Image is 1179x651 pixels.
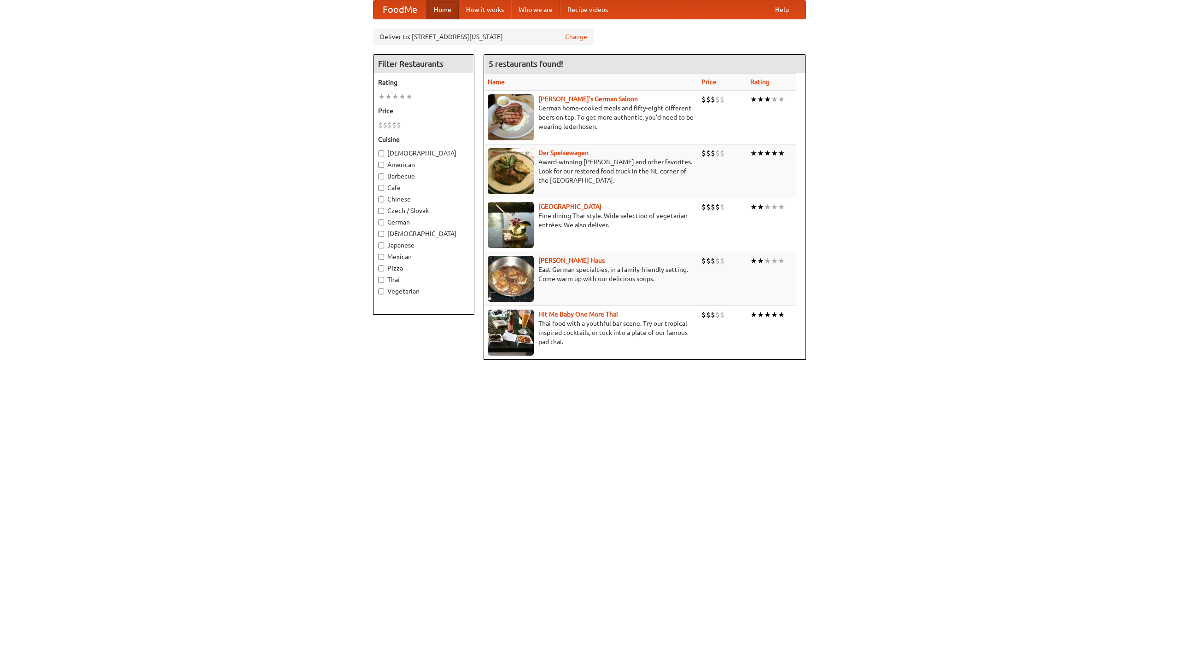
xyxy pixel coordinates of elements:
li: $ [701,148,706,158]
a: Help [768,0,796,19]
li: $ [378,120,383,130]
li: ★ [778,310,785,320]
li: $ [720,256,724,266]
a: Recipe videos [560,0,615,19]
li: ★ [750,202,757,212]
a: Hit Me Baby One More Thai [538,311,618,318]
li: ★ [771,310,778,320]
img: kohlhaus.jpg [488,256,534,302]
a: Change [565,32,587,41]
label: Thai [378,275,469,284]
li: ★ [378,92,385,102]
li: ★ [757,94,764,104]
p: Fine dining Thai-style. Wide selection of vegetarian entrées. We also deliver. [488,211,694,230]
input: Chinese [378,196,384,202]
a: Price [701,78,717,86]
li: $ [715,202,720,212]
li: ★ [750,148,757,158]
li: $ [715,256,720,266]
h4: Filter Restaurants [374,55,474,73]
label: Japanese [378,241,469,250]
p: Thai food with a youthful bar scene. Try our tropical inspired cocktails, or tuck into a plate of... [488,319,694,346]
li: $ [720,202,724,212]
li: ★ [399,92,406,102]
li: ★ [750,256,757,266]
li: $ [701,256,706,266]
ng-pluralize: 5 restaurants found! [489,59,563,68]
li: ★ [771,256,778,266]
label: Pizza [378,264,469,273]
li: ★ [778,94,785,104]
li: $ [715,148,720,158]
li: ★ [764,256,771,266]
label: Barbecue [378,172,469,181]
li: ★ [778,256,785,266]
img: satay.jpg [488,202,534,248]
li: $ [711,94,715,104]
li: ★ [764,94,771,104]
a: FoodMe [374,0,426,19]
li: $ [397,120,401,130]
a: [PERSON_NAME]'s German Saloon [538,95,638,103]
img: babythai.jpg [488,310,534,356]
p: Award-winning [PERSON_NAME] and other favorites. Look for our restored food truck in the NE corne... [488,157,694,185]
a: Who we are [511,0,560,19]
li: $ [701,202,706,212]
li: $ [392,120,397,130]
li: $ [706,94,711,104]
li: $ [720,310,724,320]
li: ★ [771,94,778,104]
li: ★ [757,256,764,266]
input: [DEMOGRAPHIC_DATA] [378,231,384,237]
li: ★ [750,94,757,104]
li: ★ [778,148,785,158]
li: $ [711,202,715,212]
label: Czech / Slovak [378,206,469,215]
li: ★ [778,202,785,212]
li: $ [706,256,711,266]
p: German home-cooked meals and fifty-eight different beers on tap. To get more authentic, you'd nee... [488,104,694,131]
img: esthers.jpg [488,94,534,140]
li: $ [387,120,392,130]
input: Czech / Slovak [378,208,384,214]
li: $ [711,256,715,266]
input: Japanese [378,242,384,248]
img: speisewagen.jpg [488,148,534,194]
label: [DEMOGRAPHIC_DATA] [378,149,469,158]
a: How it works [459,0,511,19]
li: $ [720,148,724,158]
a: [GEOGRAPHIC_DATA] [538,203,601,210]
li: $ [711,310,715,320]
label: German [378,218,469,227]
li: $ [383,120,387,130]
label: American [378,160,469,169]
li: $ [706,202,711,212]
label: Vegetarian [378,287,469,296]
li: ★ [392,92,399,102]
li: ★ [406,92,413,102]
li: $ [706,148,711,158]
li: ★ [764,202,771,212]
li: $ [715,94,720,104]
a: Der Speisewagen [538,149,589,156]
li: ★ [750,310,757,320]
li: ★ [757,148,764,158]
li: ★ [771,202,778,212]
label: Mexican [378,252,469,261]
li: $ [701,310,706,320]
label: Cafe [378,183,469,192]
input: Pizza [378,265,384,271]
input: Barbecue [378,173,384,179]
li: $ [711,148,715,158]
a: Home [426,0,459,19]
li: ★ [771,148,778,158]
li: $ [715,310,720,320]
li: ★ [757,202,764,212]
a: Rating [750,78,770,86]
li: ★ [764,310,771,320]
label: Chinese [378,195,469,204]
input: Vegetarian [378,288,384,294]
